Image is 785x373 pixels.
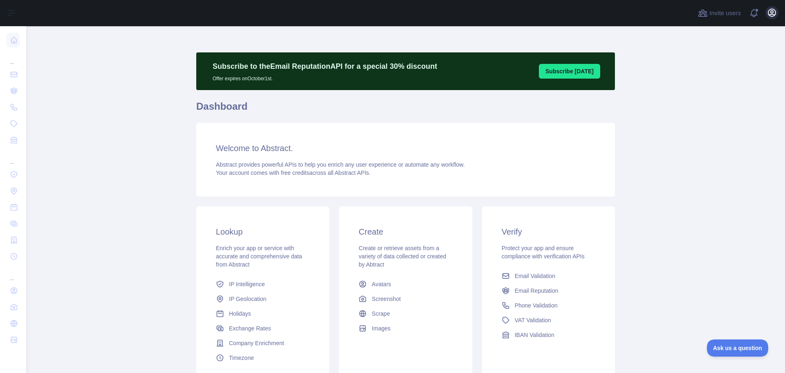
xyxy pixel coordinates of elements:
[216,226,310,237] h3: Lookup
[515,287,558,295] span: Email Reputation
[707,339,769,357] iframe: Toggle Customer Support
[229,310,251,318] span: Holidays
[229,324,271,332] span: Exchange Rates
[213,72,437,82] p: Offer expires on October 1st.
[355,306,455,321] a: Scrape
[502,226,595,237] h3: Verify
[355,277,455,292] a: Avatars
[515,331,554,339] span: IBAN Validation
[498,298,599,313] a: Phone Validation
[355,292,455,306] a: Screenshot
[213,277,313,292] a: IP Intelligence
[216,161,465,168] span: Abstract provides powerful APIs to help you enrich any user experience or automate any workflow.
[372,324,390,332] span: Images
[355,321,455,336] a: Images
[498,269,599,283] a: Email Validation
[498,283,599,298] a: Email Reputation
[213,61,437,72] p: Subscribe to the Email Reputation API for a special 30 % discount
[515,301,558,310] span: Phone Validation
[372,295,401,303] span: Screenshot
[281,170,309,176] span: free credits
[216,142,595,154] h3: Welcome to Abstract.
[213,306,313,321] a: Holidays
[229,295,267,303] span: IP Geolocation
[709,9,741,18] span: Invite users
[229,280,265,288] span: IP Intelligence
[498,328,599,342] a: IBAN Validation
[196,100,615,120] h1: Dashboard
[498,313,599,328] a: VAT Validation
[213,336,313,350] a: Company Enrichment
[7,265,20,282] div: ...
[216,170,370,176] span: Your account comes with across all Abstract APIs.
[213,350,313,365] a: Timezone
[229,339,284,347] span: Company Enrichment
[359,226,452,237] h3: Create
[515,272,555,280] span: Email Validation
[372,310,390,318] span: Scrape
[7,49,20,66] div: ...
[539,64,600,79] button: Subscribe [DATE]
[696,7,742,20] button: Invite users
[213,321,313,336] a: Exchange Rates
[229,354,254,362] span: Timezone
[515,316,551,324] span: VAT Validation
[359,245,446,268] span: Create or retrieve assets from a variety of data collected or created by Abtract
[216,245,302,268] span: Enrich your app or service with accurate and comprehensive data from Abstract
[7,149,20,165] div: ...
[213,292,313,306] a: IP Geolocation
[372,280,391,288] span: Avatars
[502,245,585,260] span: Protect your app and ensure compliance with verification APIs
